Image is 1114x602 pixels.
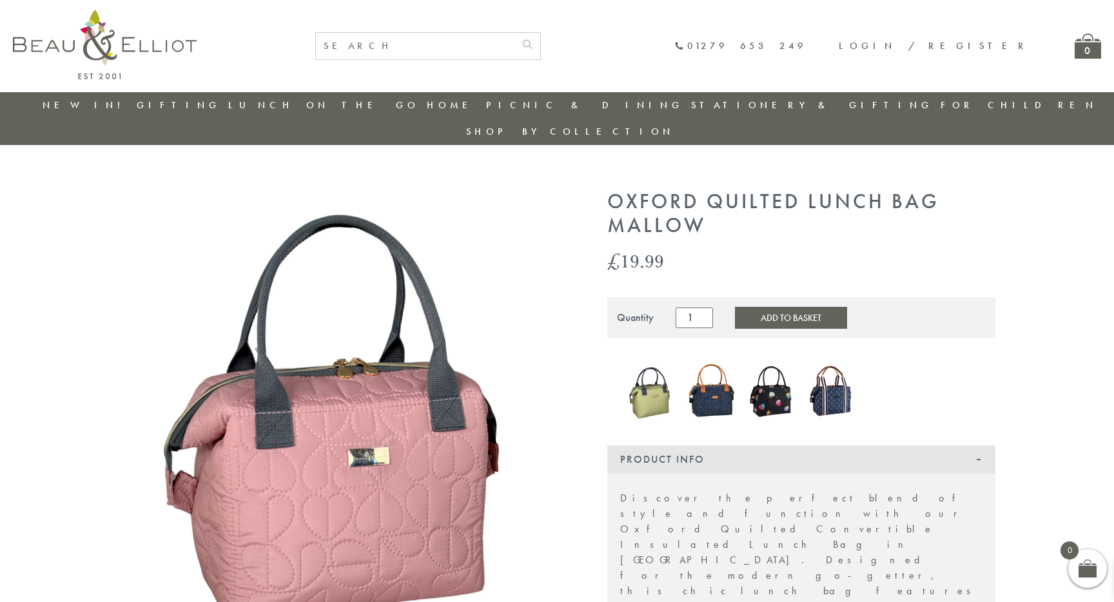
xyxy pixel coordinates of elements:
[466,125,674,138] a: Shop by collection
[617,312,654,324] div: Quantity
[316,33,514,59] input: SEARCH
[627,358,674,426] a: Oxford quilted lunch bag pistachio
[43,99,129,112] a: New in!
[1060,541,1079,559] span: 0
[137,99,220,112] a: Gifting
[228,99,419,112] a: Lunch On The Go
[676,307,713,328] input: Product quantity
[607,248,620,274] span: £
[839,39,1030,52] a: Login / Register
[1075,34,1101,59] a: 0
[674,41,806,52] a: 01279 653 249
[486,99,683,112] a: Picnic & Dining
[427,99,478,112] a: Home
[13,10,197,79] img: logo
[687,359,735,425] a: Navy Broken-hearted Convertible Insulated Lunch Bag
[607,190,995,238] h1: Oxford Quilted Lunch Bag Mallow
[627,358,674,423] img: Oxford quilted lunch bag pistachio
[691,99,933,112] a: Stationery & Gifting
[607,445,995,474] div: Product Info
[607,248,664,274] bdi: 19.99
[808,362,855,422] a: Monogram Midnight Convertible Lunch Bag
[808,362,855,419] img: Monogram Midnight Convertible Lunch Bag
[941,99,1097,112] a: For Children
[748,358,796,425] a: Emily convertible lunch bag
[748,358,796,423] img: Emily convertible lunch bag
[687,359,735,422] img: Navy Broken-hearted Convertible Insulated Lunch Bag
[735,307,847,329] button: Add to Basket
